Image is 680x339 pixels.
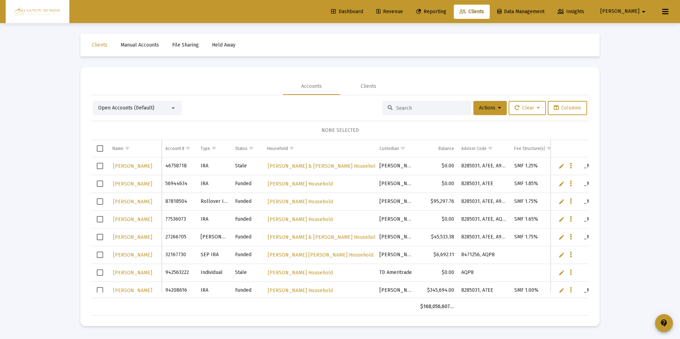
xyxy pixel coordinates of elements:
[548,101,587,115] button: Columns
[511,210,559,228] td: SMF 1.65%
[552,5,590,19] a: Insights
[511,140,559,157] td: Column Fee Structure(s)
[113,234,152,240] span: [PERSON_NAME]
[473,101,507,115] button: Actions
[113,216,152,222] span: [PERSON_NAME]
[267,250,374,260] a: [PERSON_NAME] [PERSON_NAME] Household
[267,232,379,242] a: [PERSON_NAME] & [PERSON_NAME] Household
[459,9,484,15] span: Clients
[206,38,241,52] a: Held Away
[267,197,334,207] a: [PERSON_NAME] Household
[417,140,458,157] td: Column Balance
[109,140,162,157] td: Column Name
[92,42,107,48] span: Clients
[420,303,454,310] div: $168,056,607.23
[267,285,334,296] a: [PERSON_NAME] Household
[112,146,123,151] div: Name
[235,146,248,151] div: Status
[558,252,565,258] a: Edit
[376,281,416,299] td: [PERSON_NAME]
[600,9,639,15] span: [PERSON_NAME]
[235,233,260,241] div: Funded
[113,270,152,276] span: [PERSON_NAME]
[112,214,153,225] a: [PERSON_NAME]
[479,105,501,111] span: Actions
[376,264,416,281] td: TD Ameritrade
[162,193,197,210] td: 87818504
[113,252,152,258] span: [PERSON_NAME]
[417,175,458,193] td: $0.00
[439,146,454,151] div: Balance
[660,319,668,327] mat-icon: contact_support
[511,157,559,175] td: SMF 1.25%
[458,193,510,210] td: 8285031, A7EE, A9MO
[197,246,232,264] td: SEP IRA
[112,179,153,189] a: [PERSON_NAME]
[639,5,648,19] mat-icon: arrow_drop_down
[112,250,153,260] a: [PERSON_NAME]
[458,157,510,175] td: 8285031, A7EE, A9MO
[162,281,197,299] td: 94208616
[376,9,403,15] span: Revenue
[509,101,546,115] button: Clear
[249,146,254,151] span: Show filter options for column 'Status'
[268,252,373,258] span: [PERSON_NAME] [PERSON_NAME] Household
[97,216,103,222] div: Select row
[97,287,103,294] div: Select row
[235,216,260,223] div: Funded
[115,38,165,52] a: Manual Accounts
[267,179,334,189] a: [PERSON_NAME] Household
[417,210,458,228] td: $0.00
[112,285,153,296] a: [PERSON_NAME]
[97,145,103,152] div: Select all
[410,5,452,19] a: Reporting
[558,9,584,15] span: Insights
[554,105,581,111] span: Columns
[86,38,113,52] a: Clients
[197,210,232,228] td: IRA
[235,180,260,187] div: Funded
[376,228,416,246] td: [PERSON_NAME]
[113,287,152,294] span: [PERSON_NAME]
[268,181,333,187] span: [PERSON_NAME] Household
[417,246,458,264] td: $6,692.11
[488,146,493,151] span: Show filter options for column 'Advisor Code'
[197,228,232,246] td: [PERSON_NAME]
[268,287,333,294] span: [PERSON_NAME] Household
[235,251,260,258] div: Funded
[458,228,510,246] td: 8285031, A7EE, A9MO
[511,281,559,299] td: SMF 1.00%
[558,269,565,276] a: Edit
[162,228,197,246] td: 27266705
[376,175,416,193] td: [PERSON_NAME]
[235,287,260,294] div: Funded
[97,127,583,134] div: NONE SELECTED
[417,264,458,281] td: $0.00
[376,193,416,210] td: [PERSON_NAME]
[268,270,333,276] span: [PERSON_NAME] Household
[416,9,446,15] span: Reporting
[558,234,565,240] a: Edit
[97,163,103,169] div: Select row
[97,269,103,276] div: Select row
[558,181,565,187] a: Edit
[232,140,264,157] td: Column Status
[371,5,409,19] a: Revenue
[201,146,210,151] div: Type
[268,216,333,222] span: [PERSON_NAME] Household
[267,161,379,171] a: [PERSON_NAME] & [PERSON_NAME] Household
[417,193,458,210] td: $95,297.76
[376,210,416,228] td: [PERSON_NAME]
[113,199,152,205] span: [PERSON_NAME]
[113,181,152,187] span: [PERSON_NAME]
[325,5,369,19] a: Dashboard
[558,216,565,222] a: Edit
[289,146,294,151] span: Show filter options for column 'Household'
[165,146,184,151] div: Account #
[267,268,334,278] a: [PERSON_NAME] Household
[267,214,334,225] a: [PERSON_NAME] Household
[396,105,466,111] input: Search
[417,281,458,299] td: $345,694.00
[112,197,153,207] a: [PERSON_NAME]
[268,234,378,240] span: [PERSON_NAME] & [PERSON_NAME] Household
